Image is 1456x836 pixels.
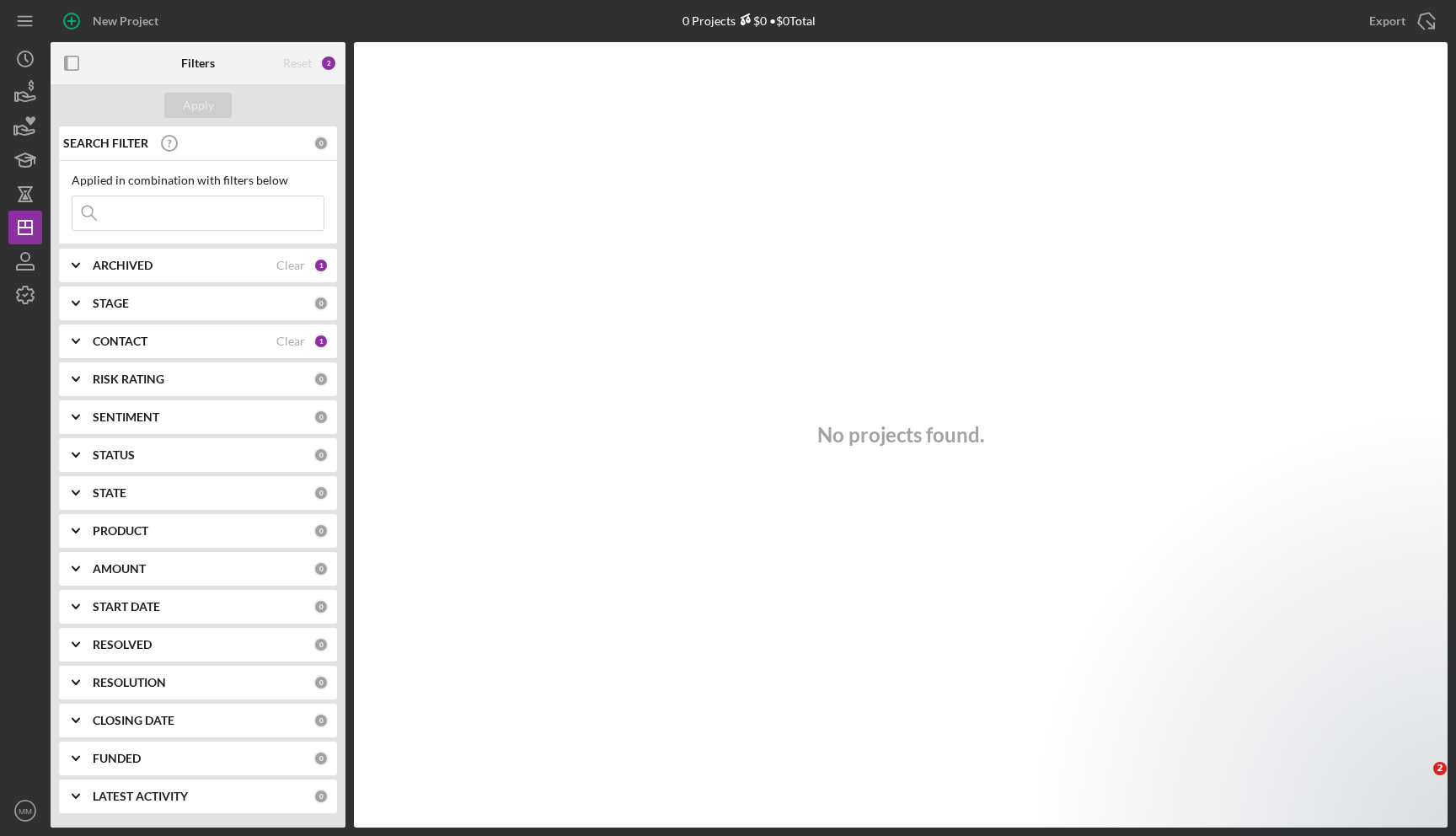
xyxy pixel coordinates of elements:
[313,561,329,576] div: 0
[283,56,312,70] div: Reset
[313,447,329,463] div: 0
[181,56,215,70] b: Filters
[313,751,329,766] div: 0
[93,448,135,462] b: STATUS
[93,790,188,803] b: LATEST ACTIVITY
[72,174,324,187] div: Applied in combination with filters below
[93,752,141,765] b: FUNDED
[164,93,232,118] button: Apply
[276,335,305,348] div: Clear
[682,13,816,28] div: 0 Projects • $0 Total
[93,372,164,386] b: RISK RATING
[93,486,126,500] b: STATE
[19,807,32,816] text: MM
[313,523,329,539] div: 0
[1433,762,1447,775] span: 2
[51,4,175,38] button: New Project
[313,675,329,690] div: 0
[93,524,148,538] b: PRODUCT
[313,789,329,804] div: 0
[1399,762,1439,802] iframe: Intercom live chat
[313,713,329,728] div: 0
[183,93,214,118] div: Apply
[1369,4,1405,38] div: Export
[8,794,42,828] button: MM
[93,714,174,727] b: CLOSING DATE
[276,259,305,272] div: Clear
[817,423,984,447] h3: No projects found.
[320,55,337,72] div: 2
[313,637,329,652] div: 0
[93,562,146,576] b: AMOUNT
[313,258,329,273] div: 1
[1352,4,1448,38] button: Export
[93,410,159,424] b: SENTIMENT
[93,638,152,651] b: RESOLVED
[313,136,329,151] div: 0
[63,137,148,150] b: SEARCH FILTER
[313,334,329,349] div: 1
[313,296,329,311] div: 0
[313,485,329,501] div: 0
[313,372,329,387] div: 0
[93,335,147,348] b: CONTACT
[93,4,158,38] div: New Project
[313,410,329,425] div: 0
[93,600,160,614] b: START DATE
[93,676,166,689] b: RESOLUTION
[736,13,767,28] div: $0
[313,599,329,614] div: 0
[93,297,129,310] b: STAGE
[93,259,153,272] b: ARCHIVED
